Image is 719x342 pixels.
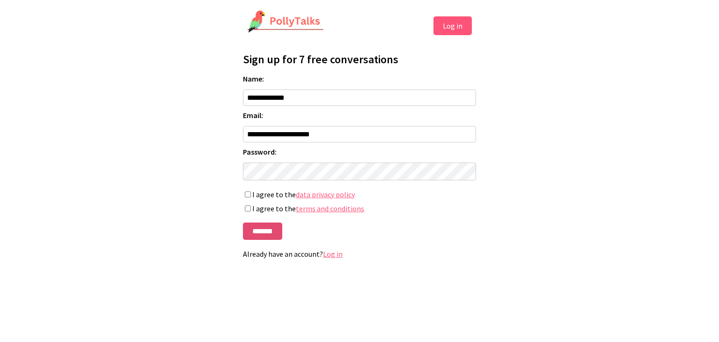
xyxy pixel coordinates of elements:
a: terms and conditions [296,204,364,213]
a: Log in [323,249,343,259]
label: I agree to the [243,204,476,213]
input: I agree to theterms and conditions [245,205,251,212]
img: PollyTalks Logo [247,10,324,34]
label: Password: [243,147,476,156]
button: Log in [433,16,472,35]
input: I agree to thedata privacy policy [245,191,251,198]
label: I agree to the [243,190,476,199]
h1: Sign up for 7 free conversations [243,52,476,67]
label: Email: [243,111,476,120]
p: Already have an account? [243,249,476,259]
a: data privacy policy [296,190,355,199]
label: Name: [243,74,476,83]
